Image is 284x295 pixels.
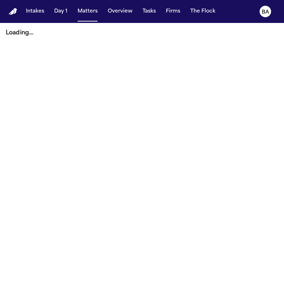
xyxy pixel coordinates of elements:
[9,8,17,15] a: Home
[105,5,135,18] button: Overview
[140,5,159,18] button: Tasks
[51,5,70,18] button: Day 1
[6,29,278,37] p: Loading...
[23,5,47,18] button: Intakes
[9,8,17,15] img: Finch Logo
[187,5,218,18] button: The Flock
[163,5,183,18] button: Firms
[262,10,269,15] text: BA
[75,5,101,18] button: Matters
